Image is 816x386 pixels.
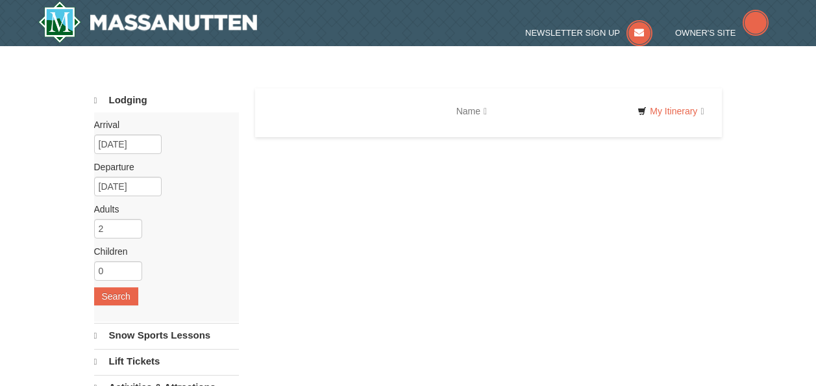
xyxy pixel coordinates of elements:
[38,1,258,43] a: Massanutten Resort
[94,245,229,258] label: Children
[38,1,258,43] img: Massanutten Resort Logo
[94,323,239,348] a: Snow Sports Lessons
[525,28,652,38] a: Newsletter Sign Up
[94,161,229,174] label: Departure
[94,349,239,374] a: Lift Tickets
[629,101,712,121] a: My Itinerary
[525,28,620,38] span: Newsletter Sign Up
[675,28,736,38] span: Owner's Site
[94,118,229,131] label: Arrival
[94,287,138,305] button: Search
[94,203,229,216] label: Adults
[447,98,497,124] a: Name
[675,28,769,38] a: Owner's Site
[94,88,239,112] a: Lodging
